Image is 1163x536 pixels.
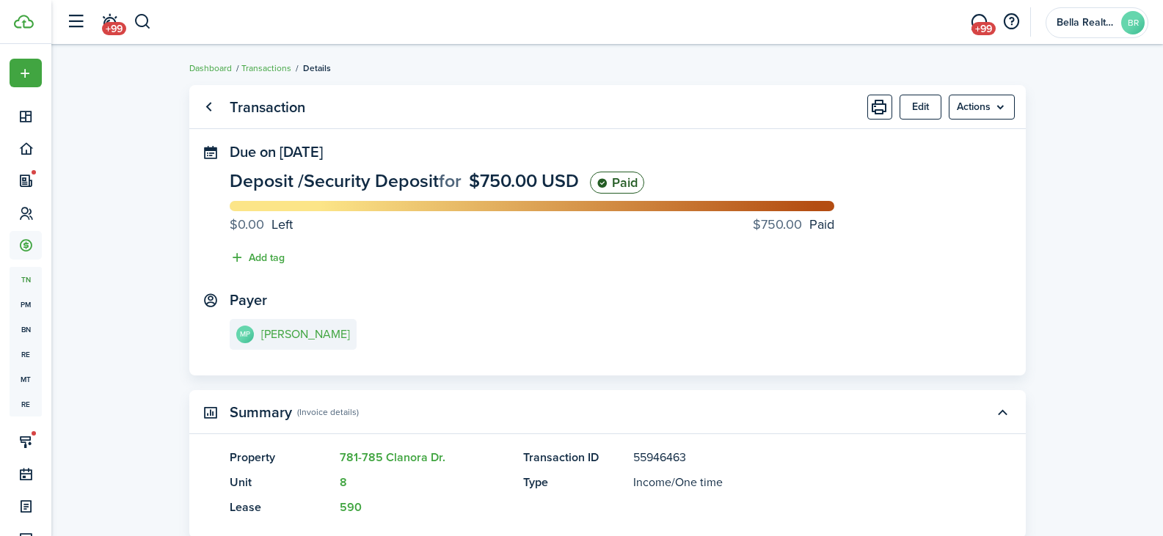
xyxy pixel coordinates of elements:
span: Details [303,62,331,75]
span: $750.00 USD [469,167,579,194]
a: mt [10,367,42,392]
a: 590 [340,499,362,515]
e-details-info-title: [PERSON_NAME] [261,328,350,341]
panel-main-title: Transaction [230,99,305,116]
a: re [10,342,42,367]
a: MP[PERSON_NAME] [230,319,357,350]
menu-btn: Actions [949,95,1015,120]
a: Dashboard [189,62,232,75]
avatar-text: MP [236,326,254,343]
a: re [10,392,42,416]
progress-caption-label: Left [230,215,293,235]
span: Due on [DATE] [230,141,323,163]
a: tn [10,267,42,292]
a: Transactions [241,62,291,75]
a: Go back [197,95,222,120]
progress-caption-label-value: $750.00 [753,215,802,235]
progress-caption-label-value: $0.00 [230,215,264,235]
panel-main-description: 55946463 [633,449,941,466]
panel-main-title: Lease [230,499,332,516]
img: TenantCloud [14,15,34,29]
panel-main-subtitle: (Invoice details) [297,405,359,419]
button: Open menu [949,95,1015,120]
button: Edit [900,95,941,120]
a: 8 [340,474,347,491]
panel-main-description: / [633,474,941,491]
span: Deposit / Security Deposit [230,167,439,194]
a: Messaging [965,4,993,41]
avatar-text: BR [1121,11,1145,34]
a: bn [10,317,42,342]
button: Toggle accordion [990,400,1015,425]
button: Print [867,95,892,120]
button: Search [134,10,152,34]
button: Add tag [230,249,285,266]
button: Open sidebar [62,8,90,36]
panel-main-title: Summary [230,404,292,421]
panel-main-title: Type [523,474,626,491]
a: Notifications [95,4,123,41]
panel-main-title: Unit [230,474,332,491]
panel-main-title: Payer [230,292,267,309]
button: Open menu [10,59,42,87]
a: 781-785 Clanora Dr. [340,449,445,466]
span: for [439,167,462,194]
span: +99 [971,22,996,35]
panel-main-title: Transaction ID [523,449,626,466]
span: One time [675,474,723,491]
span: Income [633,474,671,491]
status: Paid [590,172,644,194]
span: Bella Realty Group Property Management [1057,18,1115,28]
panel-main-title: Property [230,449,332,466]
a: pm [10,292,42,317]
span: +99 [102,22,126,35]
button: Open resource center [999,10,1024,34]
progress-caption-label: Paid [753,215,834,235]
